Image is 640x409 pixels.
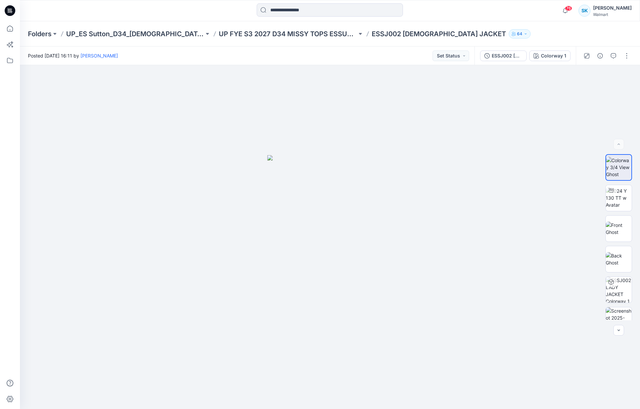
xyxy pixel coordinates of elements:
img: 2024 Y 130 TT w Avatar [606,187,632,208]
div: Colorway 1 [541,52,566,59]
button: Details [595,51,605,61]
div: SK [578,5,590,17]
button: ESSJ002 [DEMOGRAPHIC_DATA] JACKET [480,51,527,61]
span: 76 [565,6,572,11]
span: Posted [DATE] 16:11 by [28,52,118,59]
a: UP FYE S3 2027 D34 MISSY TOPS ESSUTTON [219,29,357,39]
div: [PERSON_NAME] [593,4,632,12]
img: Back Ghost [606,252,632,266]
img: Front Ghost [606,222,632,236]
button: 64 [509,29,531,39]
p: ESSJ002 [DEMOGRAPHIC_DATA] JACKET [372,29,506,39]
img: Colorway 3/4 View Ghost [606,157,631,178]
a: UP_ES Sutton_D34_[DEMOGRAPHIC_DATA] Woven Tops [66,29,204,39]
button: Colorway 1 [529,51,571,61]
p: 64 [517,30,522,38]
a: [PERSON_NAME] [80,53,118,58]
img: Screenshot 2025-09-03 at 12.32.47PM [606,307,632,333]
div: Walmart [593,12,632,17]
img: ESSJ002 LADY JACKET Colorway 1 [606,277,632,303]
a: Folders [28,29,52,39]
div: ESSJ002 [DEMOGRAPHIC_DATA] JACKET [492,52,522,59]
